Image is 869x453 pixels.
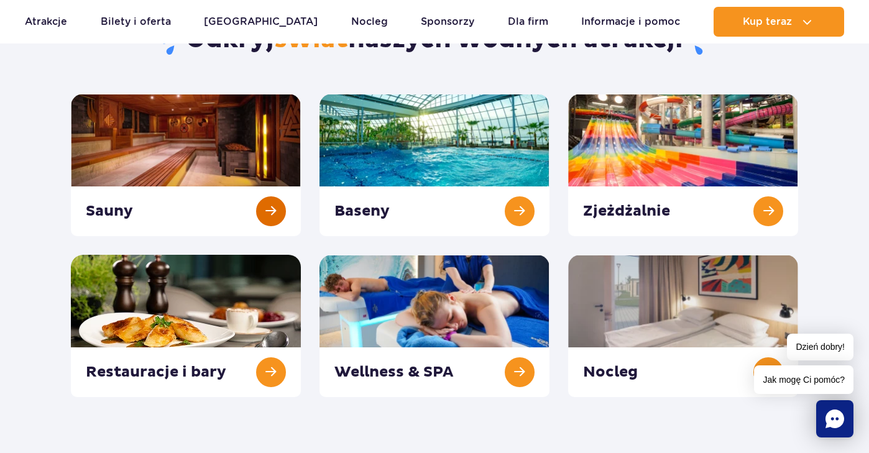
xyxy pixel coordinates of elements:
[508,7,548,37] a: Dla firm
[714,7,844,37] button: Kup teraz
[421,7,474,37] a: Sponsorzy
[25,7,67,37] a: Atrakcje
[743,16,792,27] span: Kup teraz
[101,7,171,37] a: Bilety i oferta
[351,7,388,37] a: Nocleg
[787,334,853,360] span: Dzień dobry!
[204,7,318,37] a: [GEOGRAPHIC_DATA]
[581,7,680,37] a: Informacje i pomoc
[754,365,853,394] span: Jak mogę Ci pomóc?
[816,400,853,437] div: Chat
